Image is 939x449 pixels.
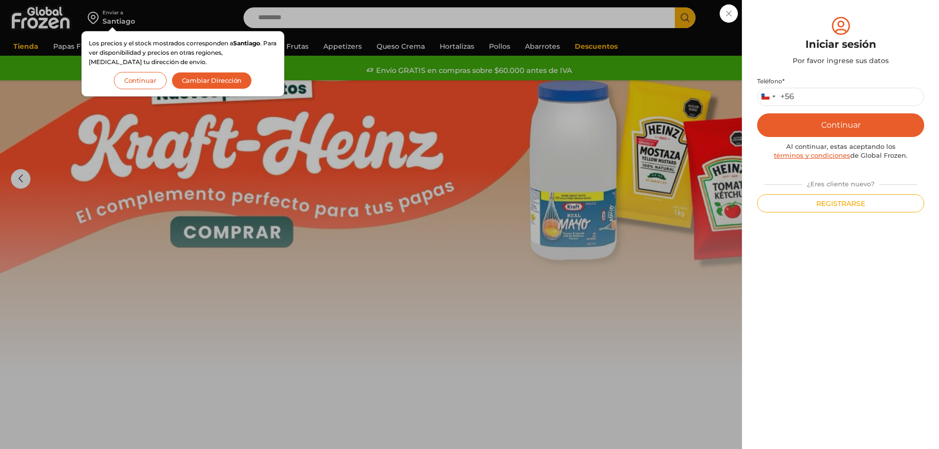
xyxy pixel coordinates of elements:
[172,72,252,89] button: Cambiar Dirección
[757,113,924,137] button: Continuar
[114,72,167,89] button: Continuar
[774,151,850,159] a: términos y condiciones
[758,88,794,105] button: Selected country
[830,15,852,37] img: tabler-icon-user-circle.svg
[757,194,924,212] button: Registrarse
[757,56,924,66] div: Por favor ingrese sus datos
[757,142,924,160] div: Al continuar, estas aceptando los de Global Frozen.
[757,77,924,85] label: Teléfono
[233,39,260,47] strong: Santiago
[780,92,794,102] div: +56
[760,176,922,189] div: ¿Eres cliente nuevo?
[757,37,924,52] div: Iniciar sesión
[89,38,277,67] p: Los precios y el stock mostrados corresponden a . Para ver disponibilidad y precios en otras regi...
